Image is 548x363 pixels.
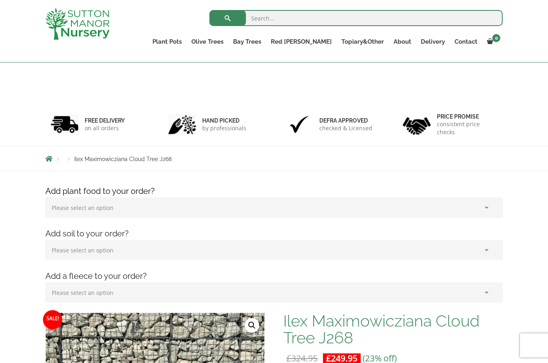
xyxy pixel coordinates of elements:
h6: hand picked [202,117,246,124]
a: Plant Pots [148,36,187,47]
a: Delivery [416,36,450,47]
p: by professionals [202,124,246,132]
a: 0 [482,36,503,47]
a: Red [PERSON_NAME] [266,36,337,47]
span: 0 [492,34,500,42]
a: About [389,36,416,47]
h4: Add a fleece to your order? [39,270,509,282]
img: 1.jpg [51,114,79,135]
h6: Defra approved [319,117,372,124]
h4: Add plant food to your order? [39,185,509,198]
h6: FREE DELIVERY [85,117,125,124]
a: Bay Trees [228,36,266,47]
a: Contact [450,36,482,47]
a: Olive Trees [187,36,228,47]
a: View full-screen image gallery [245,318,259,333]
nav: Breadcrumbs [45,155,503,162]
p: checked & Licensed [319,124,372,132]
h1: Ilex Maximowicziana Cloud Tree J268 [283,313,503,346]
h4: Add soil to your order? [39,228,509,240]
input: Search... [209,10,503,26]
img: 3.jpg [285,114,313,135]
img: 4.jpg [403,112,431,137]
p: on all orders [85,124,125,132]
span: Sale! [43,310,62,329]
img: logo [45,8,110,40]
p: consistent price checks [437,120,498,136]
img: 2.jpg [168,114,196,135]
h6: Price promise [437,113,498,120]
span: Ilex Maximowicziana Cloud Tree J268 [74,156,172,162]
a: Topiary&Other [337,36,389,47]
